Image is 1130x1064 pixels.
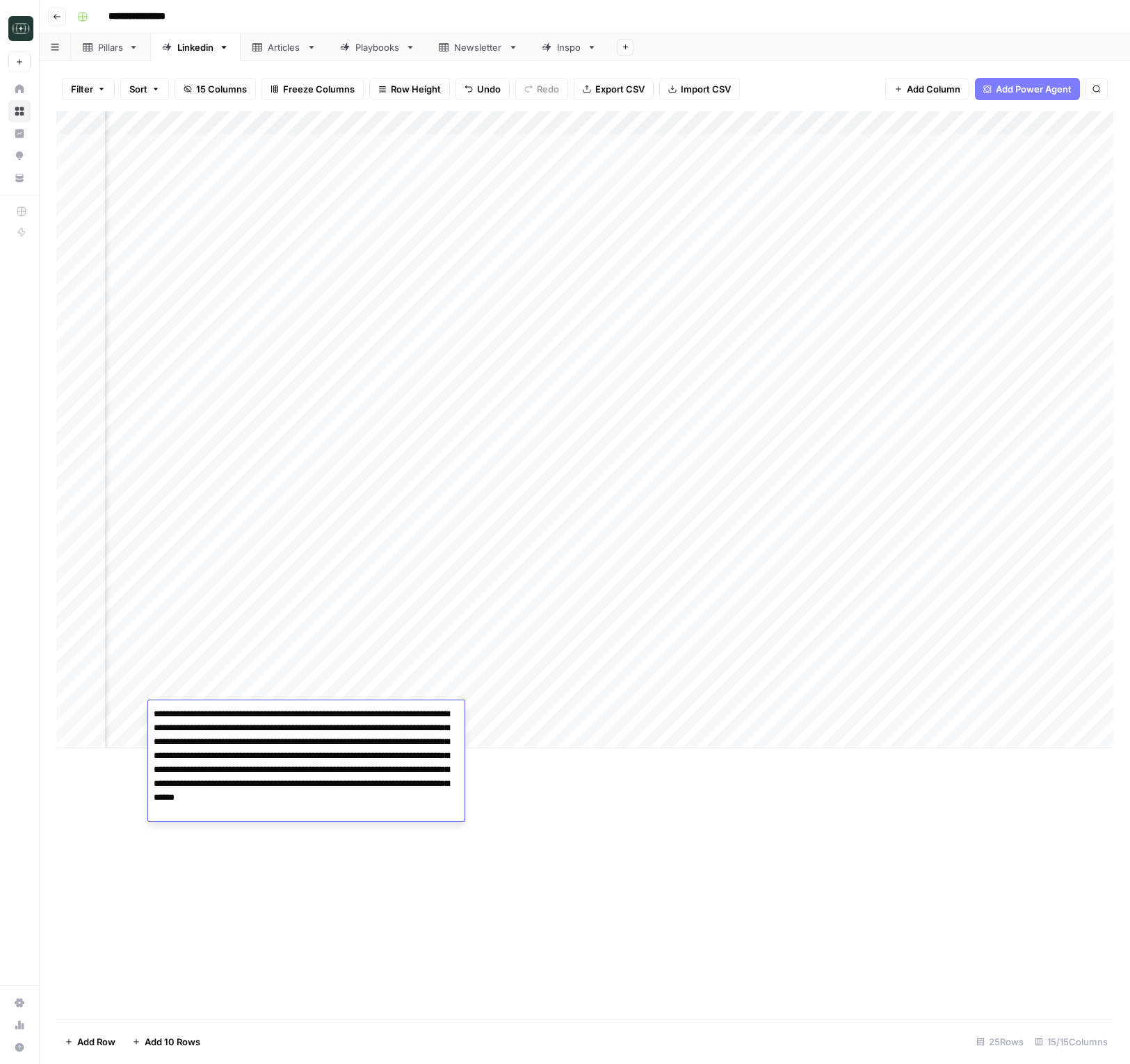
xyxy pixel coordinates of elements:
a: Browse [8,100,31,122]
button: Sort [120,78,169,100]
span: Row Height [391,82,441,96]
button: Workspace: Catalyst [8,11,31,46]
a: Newsletter [427,33,530,61]
a: Linkedin [150,33,241,61]
button: Row Height [369,78,450,100]
span: Sort [129,82,147,96]
button: Help + Support [8,1036,31,1058]
span: Add Row [77,1035,115,1049]
span: Undo [477,82,501,96]
div: Pillars [98,40,123,54]
button: Freeze Columns [261,78,364,100]
a: Usage [8,1014,31,1036]
span: Add Power Agent [996,82,1072,96]
button: Export CSV [574,78,654,100]
img: Catalyst Logo [8,16,33,41]
button: Import CSV [659,78,740,100]
span: Freeze Columns [283,82,355,96]
span: Export CSV [595,82,645,96]
a: Your Data [8,167,31,189]
div: Newsletter [454,40,503,54]
button: Add 10 Rows [124,1031,209,1053]
div: 25 Rows [971,1031,1029,1053]
button: Add Power Agent [975,78,1080,100]
span: Import CSV [681,82,731,96]
a: Playbooks [328,33,427,61]
span: 15 Columns [196,82,247,96]
button: Filter [62,78,115,100]
span: Add 10 Rows [145,1035,200,1049]
div: Inspo [557,40,581,54]
a: Settings [8,992,31,1014]
a: Opportunities [8,145,31,167]
div: 15/15 Columns [1029,1031,1113,1053]
button: Add Column [885,78,969,100]
a: Pillars [71,33,150,61]
a: Home [8,78,31,100]
button: Undo [455,78,510,100]
button: Redo [515,78,568,100]
span: Filter [71,82,93,96]
div: Playbooks [355,40,400,54]
div: Linkedin [177,40,213,54]
a: Inspo [530,33,608,61]
button: 15 Columns [175,78,256,100]
a: Insights [8,122,31,145]
span: Add Column [907,82,960,96]
div: Articles [268,40,301,54]
button: Add Row [56,1031,124,1053]
a: Articles [241,33,328,61]
span: Redo [537,82,559,96]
